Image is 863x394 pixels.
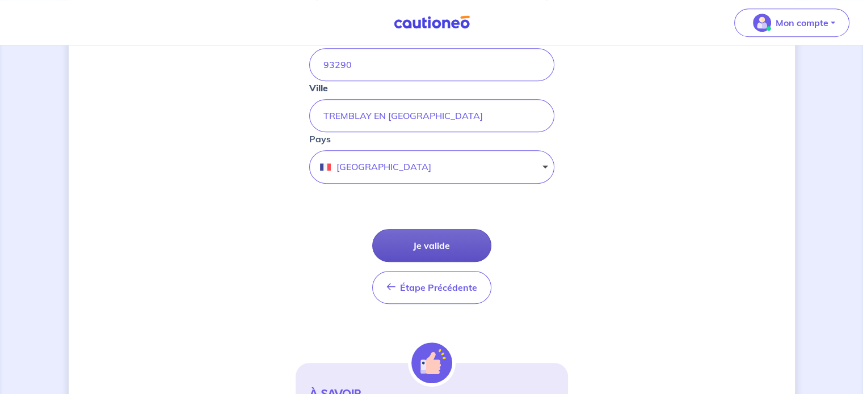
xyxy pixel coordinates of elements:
input: Lille [309,99,554,132]
input: 59000 [309,48,554,81]
img: Cautioneo [389,15,474,29]
button: Je valide [372,229,491,262]
button: illu_account_valid_menu.svgMon compte [734,9,849,37]
button: [GEOGRAPHIC_DATA] [309,150,554,184]
strong: Ville [309,82,328,94]
img: illu_alert_hand.svg [411,342,452,383]
span: Étape Précédente [400,282,477,293]
img: illu_account_valid_menu.svg [753,14,771,32]
p: Mon compte [776,16,828,29]
label: Pays [309,132,331,146]
button: Étape Précédente [372,271,491,304]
